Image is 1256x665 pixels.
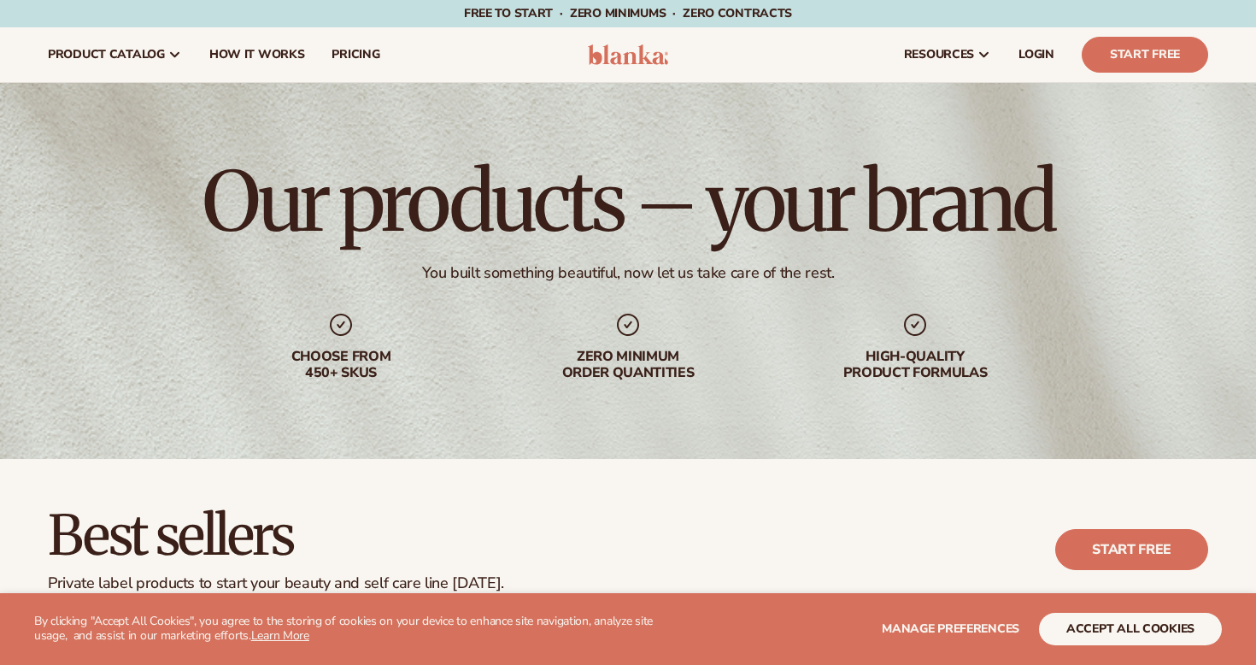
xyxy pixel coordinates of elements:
[202,161,1054,243] h1: Our products – your brand
[209,48,305,62] span: How It Works
[196,27,319,82] a: How It Works
[464,5,792,21] span: Free to start · ZERO minimums · ZERO contracts
[890,27,1005,82] a: resources
[882,613,1019,645] button: Manage preferences
[1055,529,1208,570] a: Start free
[232,349,450,381] div: Choose from 450+ Skus
[1005,27,1068,82] a: LOGIN
[1018,48,1054,62] span: LOGIN
[806,349,1024,381] div: High-quality product formulas
[34,27,196,82] a: product catalog
[588,44,669,65] img: logo
[1082,37,1208,73] a: Start Free
[332,48,379,62] span: pricing
[48,507,504,564] h2: Best sellers
[904,48,974,62] span: resources
[48,574,504,593] div: Private label products to start your beauty and self care line [DATE].
[1039,613,1222,645] button: accept all cookies
[34,615,667,644] p: By clicking "Accept All Cookies", you agree to the storing of cookies on your device to enhance s...
[48,48,165,62] span: product catalog
[318,27,393,82] a: pricing
[519,349,737,381] div: Zero minimum order quantities
[422,263,835,283] div: You built something beautiful, now let us take care of the rest.
[882,621,1019,637] span: Manage preferences
[251,627,309,644] a: Learn More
